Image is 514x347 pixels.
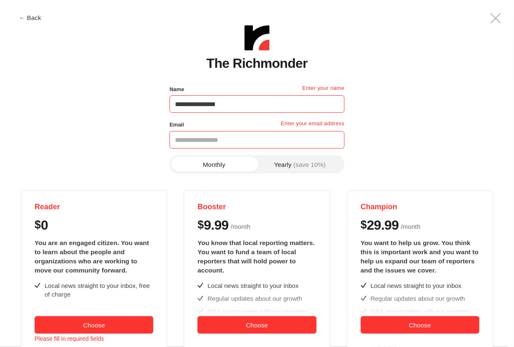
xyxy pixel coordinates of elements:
[170,95,344,113] input: Name
[281,119,344,131] p: Enter your email address
[367,218,399,232] span: 29.99
[35,238,153,275] div: You are an engaged citizen. You want to learn about the people and organizations who are working ...
[13,15,47,21] button: ← Back
[41,218,48,232] span: 0
[170,131,344,149] input: Email
[204,218,228,232] span: 9.99
[293,161,326,168] span: (save 10%)
[197,202,316,212] h4: Booster
[361,202,479,212] h4: Champion
[197,238,316,275] div: You know that local reporting matters. You want to fund a team of local reporters that will hold ...
[35,218,41,231] span: $
[197,218,204,231] span: $
[257,157,343,172] button: Yearly(save 10%)
[19,15,25,21] span: ←
[302,84,344,96] p: Enter your name
[35,316,153,334] button: Choose
[170,84,184,95] label: Name
[45,281,153,299] div: Local news straight to your inbox, free of charge
[35,202,153,212] h4: Reader
[197,316,316,334] button: Choose
[207,56,308,71] h1: The Richmonder
[401,222,421,232] span: / month
[361,316,479,334] button: Choose
[361,218,367,231] span: $
[245,25,269,50] img: The Richmonder
[170,119,184,130] label: Email
[361,238,479,275] div: You want to help us grow. You think this is important work and you want to help us expand our tea...
[231,222,251,232] span: / month
[171,157,257,172] button: Monthly
[371,281,462,290] div: Local news straight to your inbox
[207,281,298,290] div: Local news straight to your inbox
